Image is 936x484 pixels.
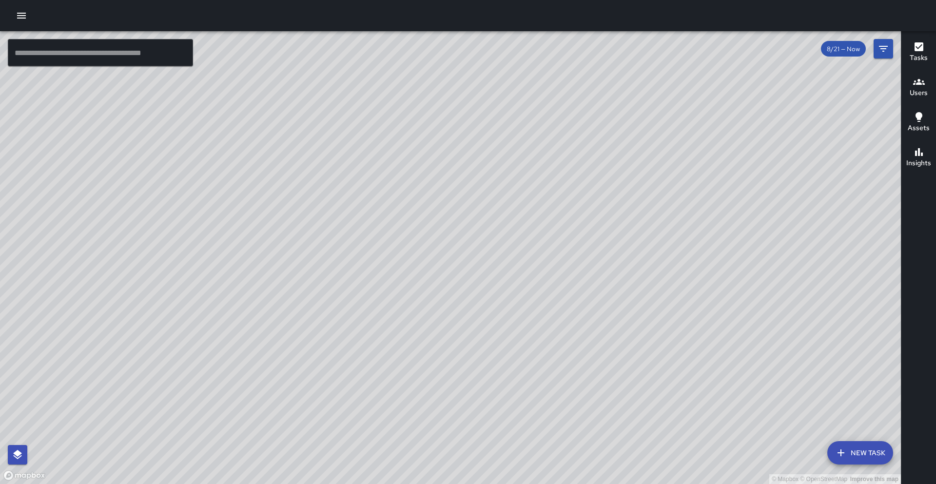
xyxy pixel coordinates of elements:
span: 8/21 — Now [821,45,866,53]
button: Assets [901,105,936,140]
h6: Assets [908,123,930,134]
button: Users [901,70,936,105]
button: Insights [901,140,936,175]
h6: Users [910,88,928,98]
button: Tasks [901,35,936,70]
h6: Insights [906,158,931,169]
button: New Task [827,441,893,465]
button: Filters [874,39,893,58]
h6: Tasks [910,53,928,63]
